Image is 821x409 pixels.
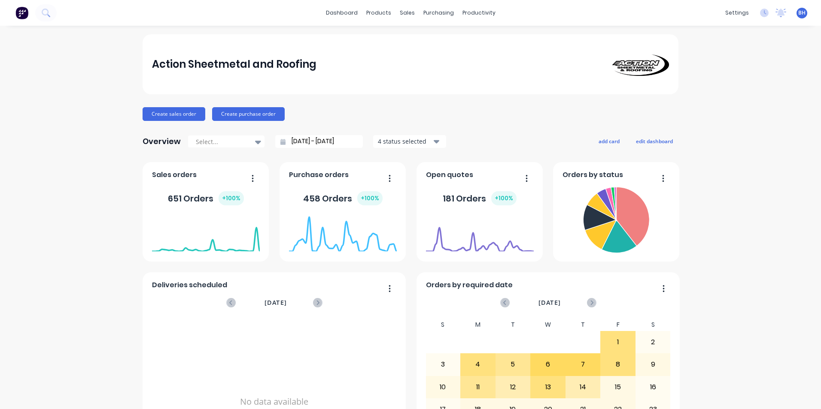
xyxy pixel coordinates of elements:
div: T [496,319,531,331]
div: 5 [496,354,530,375]
div: + 100 % [491,191,517,205]
div: 3 [426,354,460,375]
div: 14 [566,376,600,398]
button: add card [593,135,625,147]
button: Create sales order [143,107,205,121]
div: sales [395,6,419,19]
button: edit dashboard [630,135,678,147]
div: W [530,319,566,331]
div: 4 status selected [378,137,432,146]
div: 10 [426,376,460,398]
span: Open quotes [426,170,473,180]
span: Orders by status [563,170,623,180]
span: Deliveries scheduled [152,280,227,290]
img: Action Sheetmetal and Roofing [609,53,669,76]
div: + 100 % [357,191,383,205]
img: Factory [15,6,28,19]
div: 9 [636,354,670,375]
div: T [566,319,601,331]
div: 2 [636,331,670,353]
span: [DATE] [265,298,287,307]
div: 1 [601,331,635,353]
div: purchasing [419,6,458,19]
span: [DATE] [538,298,561,307]
div: 11 [461,376,495,398]
span: Purchase orders [289,170,349,180]
div: 7 [566,354,600,375]
a: dashboard [322,6,362,19]
div: S [426,319,461,331]
div: S [636,319,671,331]
div: 6 [531,354,565,375]
div: 4 [461,354,495,375]
div: 651 Orders [168,191,244,205]
div: 15 [601,376,635,398]
button: Create purchase order [212,107,285,121]
div: 13 [531,376,565,398]
span: BH [798,9,806,17]
div: 8 [601,354,635,375]
div: 16 [636,376,670,398]
div: Action Sheetmetal and Roofing [152,56,316,73]
span: Sales orders [152,170,197,180]
div: M [460,319,496,331]
div: productivity [458,6,500,19]
div: settings [721,6,753,19]
div: 12 [496,376,530,398]
div: products [362,6,395,19]
div: 458 Orders [303,191,383,205]
div: F [600,319,636,331]
div: 181 Orders [443,191,517,205]
div: Overview [143,133,181,150]
button: 4 status selected [373,135,446,148]
div: + 100 % [219,191,244,205]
